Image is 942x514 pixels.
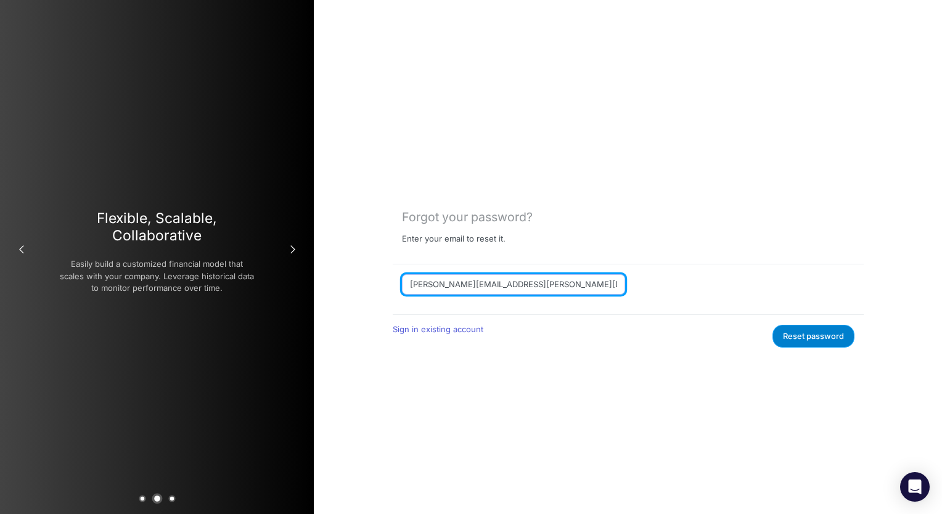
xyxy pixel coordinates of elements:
[402,210,854,224] div: Forgot your password?
[402,234,506,244] p: Enter your email to reset it.
[772,325,854,348] button: Reset password
[280,237,305,262] button: Next
[402,274,625,295] input: Email
[152,493,162,504] button: 2
[393,324,483,334] a: Sign in existing account
[139,495,145,502] button: 1
[59,258,255,295] p: Easily build a customized financial model that scales with your company. Leverage historical data...
[168,495,175,502] button: 3
[9,237,34,262] button: Previous
[59,210,255,243] h3: Flexible, Scalable, Collaborative
[900,472,930,502] div: Open Intercom Messenger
